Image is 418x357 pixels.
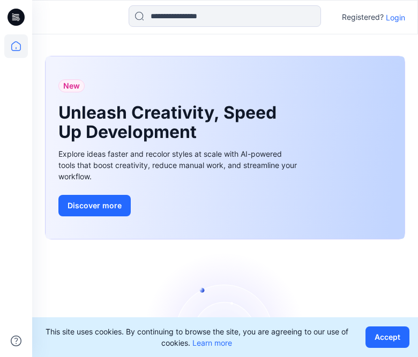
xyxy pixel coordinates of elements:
p: Registered? [342,11,384,24]
div: Explore ideas faster and recolor styles at scale with AI-powered tools that boost creativity, red... [58,148,300,182]
span: New [63,79,80,92]
h1: Unleash Creativity, Speed Up Development [58,103,283,142]
p: Login [386,12,405,23]
button: Discover more [58,195,131,216]
a: Learn more [192,338,232,347]
p: This site uses cookies. By continuing to browse the site, you are agreeing to our use of cookies. [41,326,353,348]
button: Accept [365,326,409,348]
a: Discover more [58,195,300,216]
